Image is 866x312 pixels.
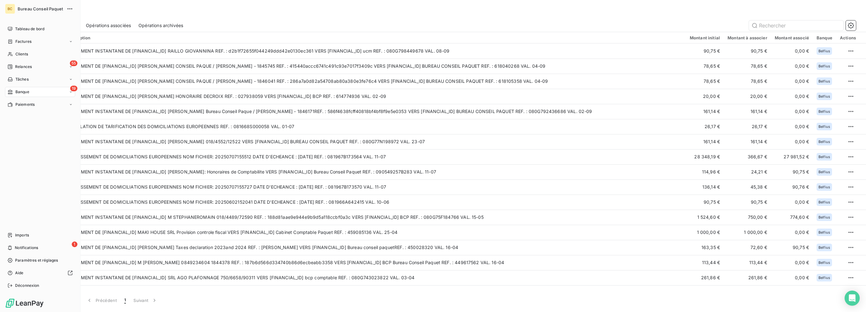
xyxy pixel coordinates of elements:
div: Montant initial [690,35,720,40]
td: 113,44 € [686,255,724,270]
span: Factures [15,39,31,44]
button: 1 [121,294,130,307]
td: VERSEMENT INSTANTANE DE [FINANCIAL_ID] [PERSON_NAME] Bureau Conseil Paque / [PERSON_NAME] - 18461... [63,104,686,119]
td: 774,60 € [771,210,813,225]
td: 0,00 € [771,59,813,74]
td: 0,00 € [771,134,813,149]
td: ANNULATION DE TARIFICATION DES DOMICILIATIONS EUROPEENNES REF. : 081668S000058 VAL. 01-07 [63,119,686,134]
span: Belfius [818,94,830,98]
td: 78,65 € [724,59,771,74]
span: Belfius [818,125,830,128]
span: Belfius [818,170,830,174]
td: 1 000,00 € [724,225,771,240]
span: Paiements [15,102,35,107]
span: Belfius [818,276,830,280]
span: Belfius [818,49,830,53]
td: 161,14 € [724,104,771,119]
span: Tâches [15,77,29,82]
td: 0,00 € [771,43,813,59]
td: ENCAISSEMENT DE DOMICILIATIONS EUROPEENNES NOM FICHIER: 20250707155727 DATE D'ECHEANCE : [DATE] R... [63,179,686,195]
span: Belfius [818,110,830,113]
td: VERSEMENT DE [FINANCIAL_ID] [PERSON_NAME] CONSEIL PAQUE / [PERSON_NAME] - 1846041 REF. : 286a7a0d... [63,74,686,89]
td: 90,75 € [686,43,724,59]
td: 113,44 € [724,255,771,270]
input: Rechercher [749,20,843,31]
span: Imports [15,232,29,238]
td: ENCAISSEMENT DE DOMICILIATIONS EUROPEENNES NOM FICHIER: 20250602152041 DATE D'ECHEANCE : [DATE] R... [63,195,686,210]
span: Clients [15,51,28,57]
img: Logo LeanPay [5,298,44,308]
td: 27 981,52 € [771,149,813,164]
button: Suivant [130,294,161,307]
span: 19 [70,86,77,91]
td: 163,35 € [686,240,724,255]
span: Opérations associées [86,22,131,29]
td: 136,14 € [686,179,724,195]
td: VERSEMENT INSTANTANE DE [FINANCIAL_ID] SRL AGO PLAFONNAGE 750/6658/90311 VERS [FINANCIAL_ID] bcp ... [63,270,686,285]
span: Déconnexion [15,283,39,288]
div: BC [5,4,15,14]
span: Belfius [818,261,830,264]
td: VERSEMENT INSTANTANE DE [FINANCIAL_ID] [PERSON_NAME]: Honoraires de Comptabilite VERS [FINANCIAL_... [63,164,686,179]
td: 100,00 € [686,285,724,300]
div: Banque [817,35,832,40]
td: 90,75 € [686,195,724,210]
td: VERSEMENT DE [FINANCIAL_ID] MAKI HOUSE SRL Provision controle fiscal VERS [FINANCIAL_ID] Cabinet ... [63,225,686,240]
td: 0,00 € [771,255,813,270]
span: Belfius [818,79,830,83]
div: Montant associé [775,35,809,40]
div: Description [67,35,682,40]
span: Aide [15,270,24,276]
td: 78,65 € [724,74,771,89]
span: Belfius [818,140,830,144]
button: Précédent [82,294,121,307]
td: VERSEMENT INSTANTANE DE [FINANCIAL_ID] [PERSON_NAME] 018/4552/12522 VERS [FINANCIAL_ID] BUREAU CO... [63,134,686,149]
td: 28 348,19 € [686,149,724,164]
td: 78,65 € [686,59,724,74]
span: Opérations archivées [138,22,183,29]
td: 90,75 € [724,43,771,59]
td: 0,00 € [771,285,813,300]
td: ENCAISSEMENT DE DOMICILIATIONS EUROPEENNES NOM FICHIER: 20250707155512 DATE D'ECHEANCE : [DATE] R... [63,149,686,164]
div: Actions [840,35,856,40]
td: VERSEMENT DE [FINANCIAL_ID] [PERSON_NAME] Taxes declaration 2023and 2024 REF. : [PERSON_NAME] VER... [63,240,686,255]
span: Belfius [818,64,830,68]
td: VERSEMENT DE [FINANCIAL_ID] [PERSON_NAME] HONORAIRE DECROIX REF. : 027938059 VERS [FINANCIAL_ID] ... [63,89,686,104]
span: Belfius [818,185,830,189]
td: VERSEMENT DE [FINANCIAL_ID] [PERSON_NAME] CONSEIL PAQUE / [PERSON_NAME] - 1845745 REF. : 415440ac... [63,59,686,74]
span: Bureau Conseil Paquet [18,6,63,11]
td: 90,75 € [771,164,813,179]
td: 20,00 € [686,89,724,104]
td: 26,17 € [686,119,724,134]
td: 45,38 € [724,179,771,195]
td: 114,96 € [686,164,724,179]
td: 161,14 € [724,134,771,149]
td: 261,86 € [724,270,771,285]
td: 90,75 € [724,195,771,210]
td: VERSEMENT DE [FINANCIAL_ID] [PERSON_NAME] COMPTABLES VERS [FINANCIAL_ID] COMPTABLE PAQUAY REF. : ... [63,285,686,300]
span: Belfius [818,200,830,204]
td: 90,75 € [771,240,813,255]
td: VERSEMENT DE [FINANCIAL_ID] M [PERSON_NAME] 0849234604 1844378 REF. : 187b6d566d334740b86d6ecbeab... [63,255,686,270]
td: 1 000,00 € [686,225,724,240]
td: 24,21 € [724,164,771,179]
td: VERSEMENT INSTANTANE DE [FINANCIAL_ID] RAILLO GIOVANNINA REF. : d2b1f72655f044249ddd42e0130ec361 ... [63,43,686,59]
a: Aide [5,268,75,278]
td: 161,14 € [686,104,724,119]
span: Paramètres et réglages [15,258,58,263]
span: Belfius [818,215,830,219]
span: 1 [72,241,77,247]
div: Montant à associer [728,35,767,40]
td: 366,67 € [724,149,771,164]
span: 1 [124,297,126,303]
span: Tableau de bord [15,26,44,32]
td: 161,14 € [686,134,724,149]
td: VERSEMENT INSTANTANE DE [FINANCIAL_ID] M STEPHANEROMAIN 018/4489/72590 REF. : 188d81aae9e944e9b9d... [63,210,686,225]
td: 26,17 € [724,119,771,134]
td: 0,00 € [771,119,813,134]
td: 72,60 € [724,240,771,255]
span: Belfius [818,230,830,234]
span: 55 [70,60,77,66]
td: 1 524,60 € [686,210,724,225]
span: Notifications [15,245,38,251]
